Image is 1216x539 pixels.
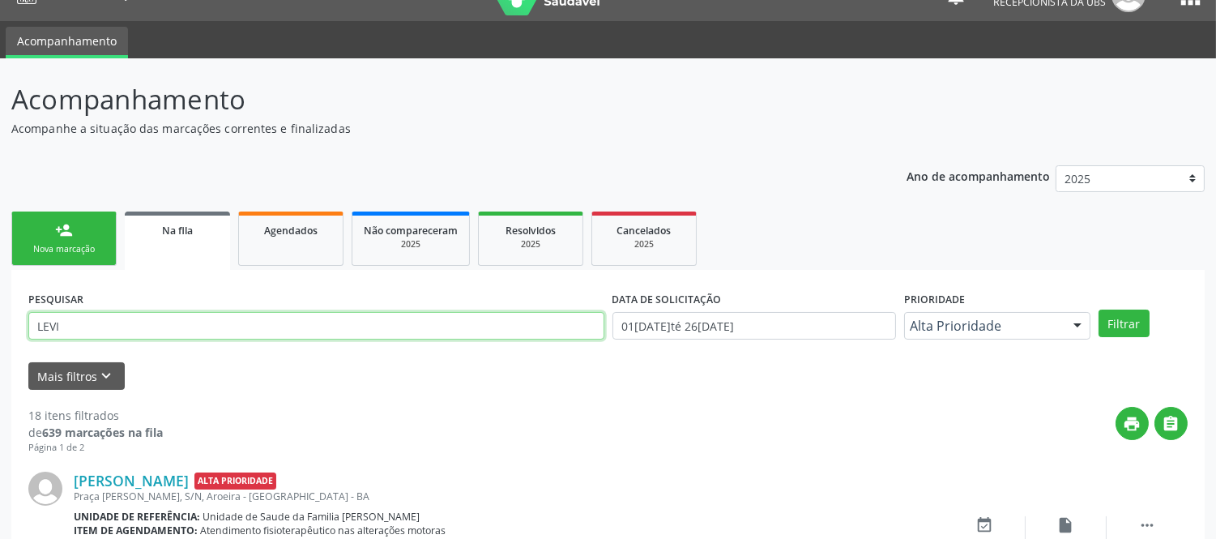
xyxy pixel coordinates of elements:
a: Acompanhamento [6,27,128,58]
b: Unidade de referência: [74,510,200,524]
div: Nova marcação [23,243,105,255]
div: Praça [PERSON_NAME], S/N, Aroeira - [GEOGRAPHIC_DATA] - BA [74,490,945,503]
i:  [1138,516,1156,534]
div: 2025 [490,238,571,250]
p: Ano de acompanhamento [907,165,1050,186]
i:  [1163,415,1180,433]
div: 2025 [364,238,458,250]
i: insert_drive_file [1057,516,1075,534]
div: person_add [55,221,73,239]
span: Alta Prioridade [910,318,1057,334]
p: Acompanhe a situação das marcações correntes e finalizadas [11,120,847,137]
input: Nome, CNS [28,312,604,340]
label: Prioridade [904,287,965,312]
span: Agendados [264,224,318,237]
div: 18 itens filtrados [28,407,163,424]
button: Mais filtroskeyboard_arrow_down [28,362,125,391]
span: Unidade de Saude da Familia [PERSON_NAME] [203,510,420,524]
button:  [1154,407,1188,440]
span: Cancelados [617,224,672,237]
div: 2025 [604,238,685,250]
span: Resolvidos [506,224,556,237]
span: Alta Prioridade [194,473,276,490]
span: Atendimento fisioterapêutico nas alterações motoras [201,524,446,537]
button: print [1116,407,1149,440]
label: PESQUISAR [28,287,83,312]
span: Na fila [162,224,193,237]
div: Página 1 de 2 [28,441,163,455]
i: keyboard_arrow_down [98,367,116,385]
div: de [28,424,163,441]
label: DATA DE SOLICITAÇÃO [612,287,722,312]
span: Não compareceram [364,224,458,237]
button: Filtrar [1099,310,1150,337]
i: print [1124,415,1141,433]
p: Acompanhamento [11,79,847,120]
a: [PERSON_NAME] [74,472,189,490]
input: Selecione um intervalo [612,312,896,340]
b: Item de agendamento: [74,524,198,537]
strong: 639 marcações na fila [42,425,163,440]
i: event_available [976,516,994,534]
